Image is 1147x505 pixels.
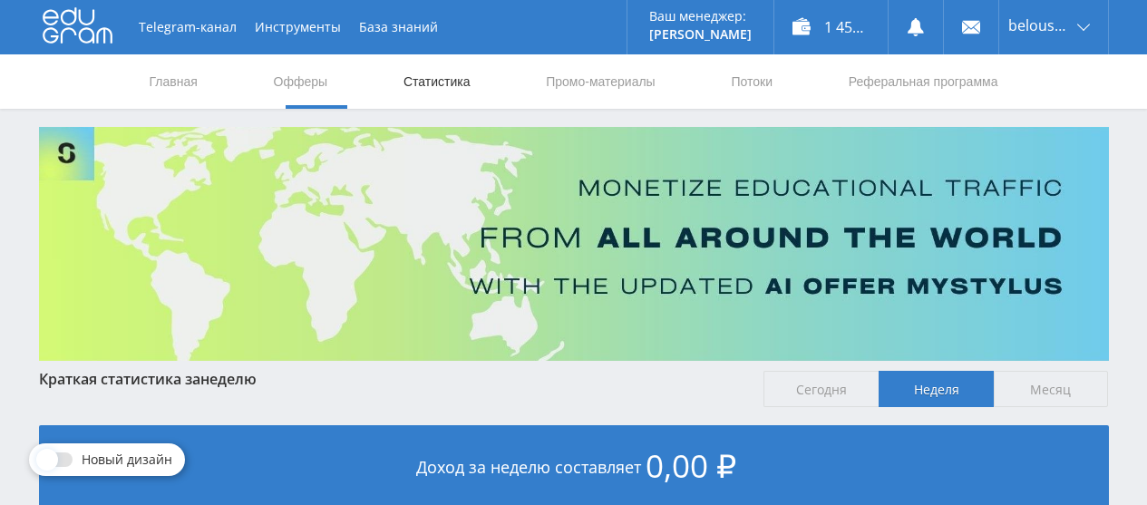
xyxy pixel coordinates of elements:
[649,27,752,42] p: [PERSON_NAME]
[39,127,1109,361] img: Banner
[847,54,1000,109] a: Реферальная программа
[544,54,656,109] a: Промо-материалы
[148,54,199,109] a: Главная
[649,9,752,24] p: Ваш менеджер:
[39,371,746,387] div: Краткая статистика за
[879,371,994,407] span: Неделя
[729,54,774,109] a: Потоки
[402,54,472,109] a: Статистика
[1008,18,1072,33] span: belousova1964
[82,452,172,467] span: Новый дизайн
[646,444,736,487] span: 0,00 ₽
[272,54,330,109] a: Офферы
[200,369,257,389] span: неделю
[763,371,879,407] span: Сегодня
[994,371,1109,407] span: Месяц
